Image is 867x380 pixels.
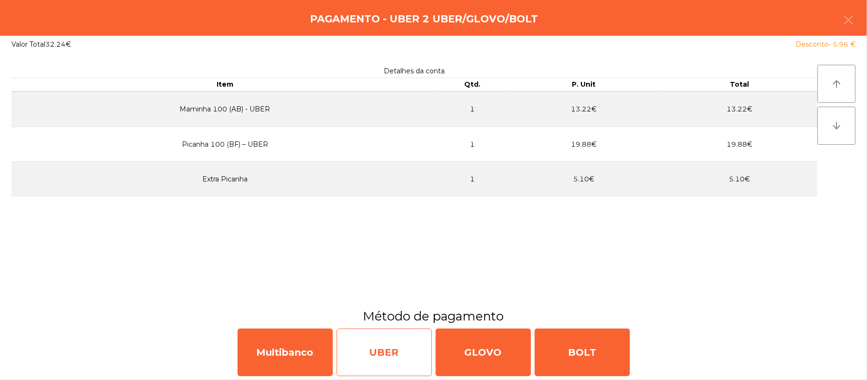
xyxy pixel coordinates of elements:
[11,40,45,49] span: Valor Total
[438,78,506,91] th: Qtd.
[11,78,438,91] th: Item
[438,127,506,162] td: 1
[662,127,817,162] td: 19.88€
[817,107,856,145] button: arrow_downward
[45,40,71,49] span: 32.24€
[506,78,662,91] th: P. Unit
[384,67,445,75] span: Detalhes da conta
[438,91,506,127] td: 1
[831,120,842,131] i: arrow_downward
[7,308,860,325] h3: Método de pagamento
[662,162,817,197] td: 5.10€
[535,329,630,376] div: BOLT
[337,329,432,376] div: UBER
[506,162,662,197] td: 5.10€
[438,162,506,197] td: 1
[662,78,817,91] th: Total
[662,91,817,127] td: 13.22€
[11,127,438,162] td: Picanha 100 (BF) – UBER
[238,329,333,376] div: Multibanco
[506,127,662,162] td: 19.88€
[831,78,842,90] i: arrow_upward
[436,329,531,376] div: GLOVO
[11,162,438,197] td: Extra Picanha
[817,65,856,103] button: arrow_upward
[11,91,438,127] td: Maminha 100 (AB) - UBER
[828,40,856,49] span: - 5.96 €
[506,91,662,127] td: 13.22€
[796,40,856,50] div: Desconto
[310,12,538,26] h4: Pagamento - UBER 2 UBER/GLOVO/BOLT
